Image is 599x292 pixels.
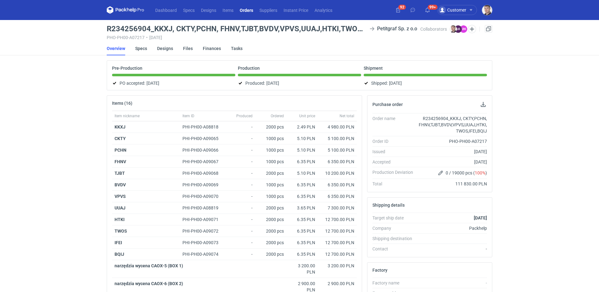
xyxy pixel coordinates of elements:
div: 2.49 PLN [289,124,315,130]
div: 2000 pcs [255,168,286,179]
a: Duplicate [485,25,492,33]
div: Petitgraf Sp. z o.o [370,25,417,33]
span: Ordered [271,113,284,118]
a: Designs [157,42,173,55]
div: PHI-PH00-A08818 [182,124,224,130]
div: 10 200.00 PLN [320,170,354,176]
button: Maciej Sikora [482,5,492,15]
div: - [227,191,255,202]
div: 5 100.00 PLN [320,147,354,153]
strong: HTKI [115,217,125,222]
a: Finances [203,42,221,55]
div: Shipping destination [372,235,418,242]
div: PHI-PH00-A09073 [182,239,224,246]
div: 4 980.00 PLN [320,124,354,130]
div: [DATE] [418,149,487,155]
a: CKTY [115,136,126,141]
div: 1000 pcs [255,144,286,156]
div: PHI-PH00-A09065 [182,135,224,142]
strong: UUAJ [115,205,125,210]
a: BQIJ [115,252,124,257]
div: 2000 pcs [255,237,286,249]
div: 6.35 PLN [289,239,315,246]
div: 1000 pcs [255,156,286,168]
div: 111 830.00 PLN [418,181,487,187]
strong: [DATE] [474,215,487,220]
img: Maciej Sikora [449,25,457,33]
a: Orders [237,6,256,14]
div: 2000 pcs [255,249,286,260]
a: Items [219,6,237,14]
a: IFEI [115,240,122,245]
div: PHI-PH00-A09066 [182,147,224,153]
div: 1000 pcs [255,179,286,191]
div: PHI-PH00-A08819 [182,205,224,211]
div: 6.35 PLN [289,216,315,223]
div: Packhelp [418,225,487,231]
div: - [227,179,255,191]
strong: BVDV [115,182,126,187]
p: Shipment [364,66,383,71]
a: Suppliers [256,6,280,14]
div: - [418,246,487,252]
div: 5.10 PLN [289,147,315,153]
div: R234256904_KKXJ, CKTY,PCHN, FHNV,TJBT,BVDV,VPVS,UUAJ,HTKI,TWOS,IFEI,BQIJ [418,115,487,134]
button: Download PO [479,101,487,108]
div: 2000 pcs [255,214,286,225]
strong: narzędzia wycena CAOX-5 (BOX 1) [115,263,183,268]
div: PHO-PH00-A07217 [418,138,487,144]
a: Files [183,42,193,55]
div: Contact [372,246,418,252]
div: Order ID [372,138,418,144]
div: Factory name [372,280,418,286]
strong: TJBT [115,171,125,176]
svg: Packhelp Pro [107,6,144,14]
button: Edit collaborators [468,25,476,33]
h2: Items (16) [112,101,132,106]
div: Issued [372,149,418,155]
div: Target ship date [372,215,418,221]
div: - [418,280,487,286]
div: 6 350.00 PLN [320,159,354,165]
p: Pre-Production [112,66,142,71]
div: 1000 pcs [255,191,286,202]
div: PHI-PH00-A09068 [182,170,224,176]
div: - [227,168,255,179]
a: Specs [135,42,147,55]
div: - [227,202,255,214]
strong: VPVS [115,194,126,199]
div: Production Deviation [372,169,418,177]
div: - [227,144,255,156]
div: 2000 pcs [255,121,286,133]
a: Designs [198,6,219,14]
span: Unit price [299,113,315,118]
div: - [227,214,255,225]
span: Collaborators [420,27,447,32]
div: PHO-PH00-A07217 [DATE] [107,35,420,40]
a: Dashboard [152,6,180,14]
div: 2000 pcs [255,225,286,237]
div: 3.65 PLN [289,205,315,211]
div: 6.35 PLN [289,228,315,234]
figcaption: MK [460,25,467,33]
div: PO accepted: [112,79,235,87]
a: Specs [180,6,198,14]
a: Tasks [231,42,243,55]
div: - [227,225,255,237]
a: FHNV [115,159,126,164]
a: PCHN [115,148,126,153]
span: [DATE] [266,79,279,87]
div: 12 700.00 PLN [320,239,354,246]
span: [DATE] [146,79,159,87]
h2: Factory [372,268,387,273]
span: Item ID [182,113,194,118]
div: PHI-PH00-A09072 [182,228,224,234]
div: Accepted [372,159,418,165]
div: PHI-PH00-A09071 [182,216,224,223]
span: 100% [475,170,485,175]
p: Production [238,66,260,71]
div: PHI-PH00-A09069 [182,182,224,188]
div: - [227,249,255,260]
